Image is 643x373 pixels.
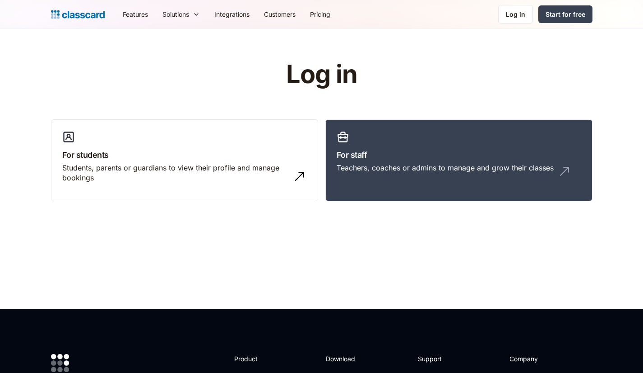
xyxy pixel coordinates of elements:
[325,119,592,202] a: For staffTeachers, coaches or admins to manage and grow their classes
[303,4,338,24] a: Pricing
[326,354,363,364] h2: Download
[538,5,592,23] a: Start for free
[62,163,289,183] div: Students, parents or guardians to view their profile and manage bookings
[546,9,585,19] div: Start for free
[51,119,318,202] a: For studentsStudents, parents or guardians to view their profile and manage bookings
[178,61,465,89] h1: Log in
[257,4,303,24] a: Customers
[155,4,207,24] div: Solutions
[234,354,282,364] h2: Product
[51,8,105,21] a: home
[498,5,533,24] a: Log in
[207,4,257,24] a: Integrations
[116,4,155,24] a: Features
[418,354,454,364] h2: Support
[509,354,569,364] h2: Company
[337,149,581,161] h3: For staff
[162,9,189,19] div: Solutions
[337,163,554,173] div: Teachers, coaches or admins to manage and grow their classes
[506,9,525,19] div: Log in
[62,149,307,161] h3: For students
